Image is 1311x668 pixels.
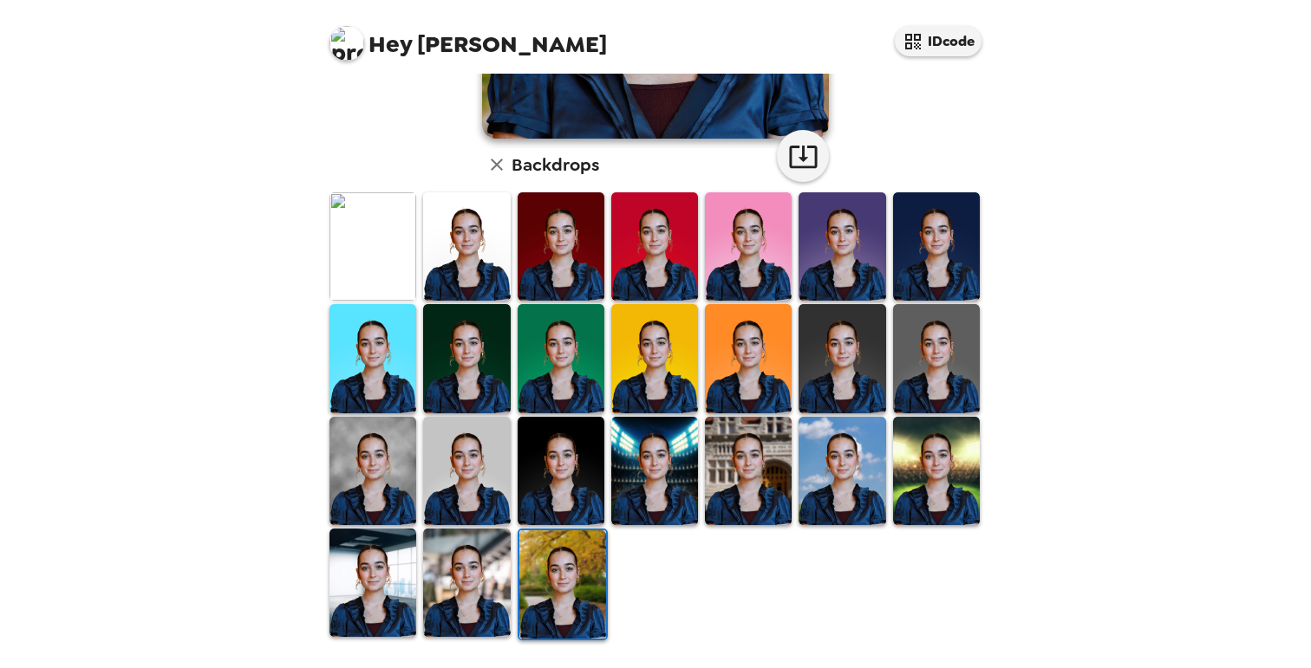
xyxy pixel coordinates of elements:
[329,26,364,61] img: profile pic
[512,151,599,178] h6: Backdrops
[329,17,607,56] span: [PERSON_NAME]
[369,29,412,60] span: Hey
[329,192,416,301] img: Original
[895,26,982,56] button: IDcode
